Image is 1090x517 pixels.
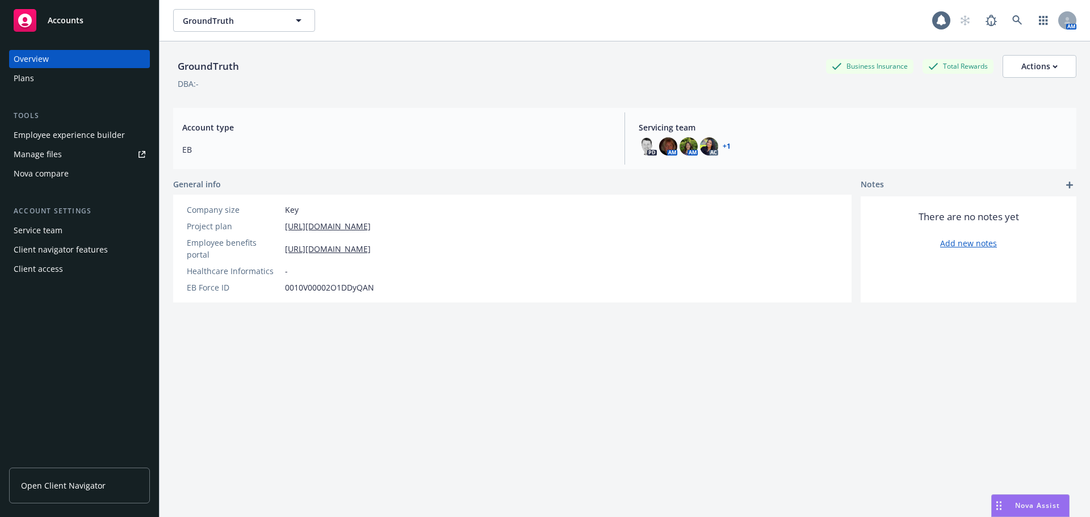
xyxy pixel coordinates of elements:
button: GroundTruth [173,9,315,32]
a: Service team [9,221,150,239]
span: GroundTruth [183,15,281,27]
div: Plans [14,69,34,87]
a: Plans [9,69,150,87]
div: Tools [9,110,150,121]
div: Client navigator features [14,241,108,259]
span: 0010V00002O1DDyQAN [285,281,374,293]
a: Nova compare [9,165,150,183]
a: Accounts [9,5,150,36]
img: photo [680,137,698,155]
div: Client access [14,260,63,278]
img: photo [639,137,657,155]
a: Start snowing [954,9,976,32]
div: Account settings [9,205,150,217]
div: EB Force ID [187,281,280,293]
div: Total Rewards [923,59,993,73]
span: Accounts [48,16,83,25]
div: Business Insurance [826,59,913,73]
div: Nova compare [14,165,69,183]
div: Overview [14,50,49,68]
span: Key [285,204,299,216]
a: [URL][DOMAIN_NAME] [285,243,371,255]
span: - [285,265,288,277]
div: Service team [14,221,62,239]
a: Overview [9,50,150,68]
a: Search [1006,9,1029,32]
a: Manage files [9,145,150,163]
span: Account type [182,121,611,133]
span: Notes [861,178,884,192]
div: DBA: - [178,78,199,90]
div: Drag to move [992,495,1006,516]
img: photo [659,137,677,155]
div: Actions [1021,56,1058,77]
div: Company size [187,204,280,216]
a: Add new notes [940,237,997,249]
a: Client access [9,260,150,278]
div: Manage files [14,145,62,163]
button: Nova Assist [991,494,1070,517]
a: Client navigator features [9,241,150,259]
span: Servicing team [639,121,1067,133]
span: General info [173,178,221,190]
span: There are no notes yet [919,210,1019,224]
div: GroundTruth [173,59,244,74]
a: Switch app [1032,9,1055,32]
button: Actions [1003,55,1076,78]
span: Open Client Navigator [21,480,106,491]
span: Nova Assist [1015,501,1060,510]
a: +1 [723,143,731,150]
div: Project plan [187,220,280,232]
img: photo [700,137,718,155]
div: Healthcare Informatics [187,265,280,277]
a: [URL][DOMAIN_NAME] [285,220,371,232]
a: Employee experience builder [9,126,150,144]
div: Employee experience builder [14,126,125,144]
div: Employee benefits portal [187,237,280,260]
span: EB [182,144,611,155]
a: Report a Bug [980,9,1003,32]
a: add [1063,178,1076,192]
